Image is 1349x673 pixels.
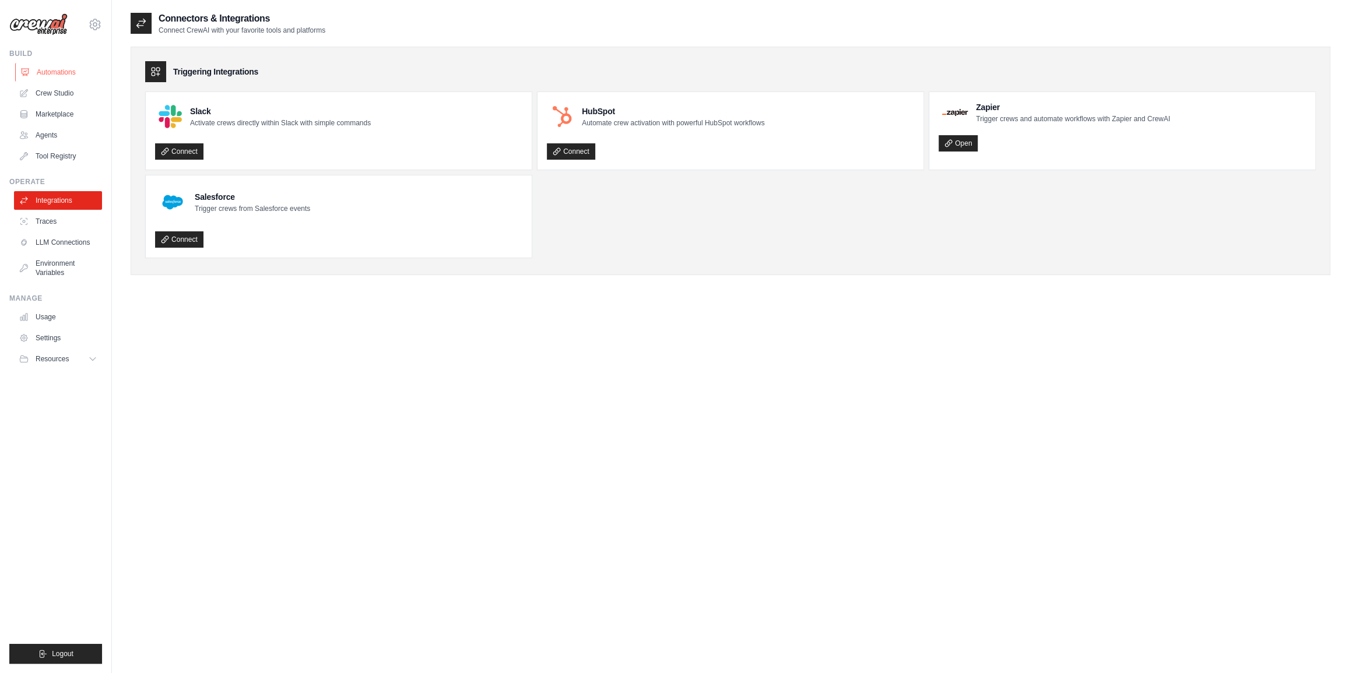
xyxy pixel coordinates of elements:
p: Connect CrewAI with your favorite tools and platforms [159,26,325,35]
div: Manage [9,294,102,303]
button: Resources [14,350,102,368]
a: Tool Registry [14,147,102,165]
div: Build [9,49,102,58]
button: Logout [9,644,102,664]
a: Open [939,135,978,151]
p: Trigger crews and automate workflows with Zapier and CrewAI [976,114,1170,124]
a: Agents [14,126,102,145]
a: Crew Studio [14,84,102,103]
a: Environment Variables [14,254,102,282]
h4: HubSpot [582,105,764,117]
p: Automate crew activation with powerful HubSpot workflows [582,118,764,128]
h3: Triggering Integrations [173,66,258,77]
h4: Zapier [976,101,1170,113]
img: Salesforce Logo [159,188,187,216]
img: HubSpot Logo [550,105,574,128]
span: Resources [36,354,69,364]
img: Zapier Logo [942,109,968,116]
span: Logout [52,649,73,658]
div: Operate [9,177,102,186]
a: Connect [155,143,203,160]
a: Marketplace [14,105,102,124]
a: LLM Connections [14,233,102,252]
a: Connect [155,231,203,248]
a: Connect [547,143,595,160]
h2: Connectors & Integrations [159,12,325,26]
img: Slack Logo [159,105,182,128]
h4: Salesforce [195,191,310,203]
a: Integrations [14,191,102,210]
a: Traces [14,212,102,231]
a: Usage [14,308,102,326]
p: Activate crews directly within Slack with simple commands [190,118,371,128]
a: Automations [15,63,103,82]
img: Logo [9,13,68,36]
p: Trigger crews from Salesforce events [195,204,310,213]
h4: Slack [190,105,371,117]
a: Settings [14,329,102,347]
